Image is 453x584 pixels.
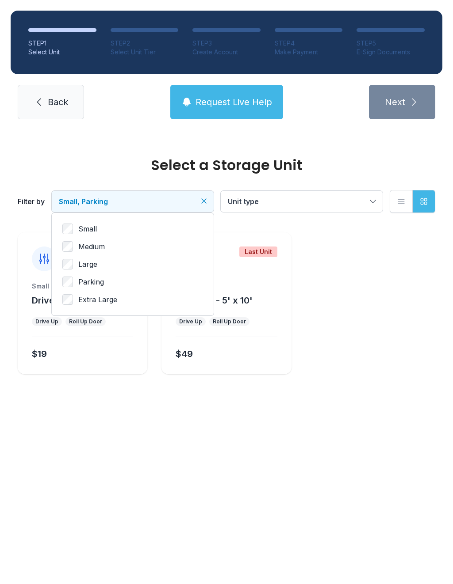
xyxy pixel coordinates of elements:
span: Next [385,96,405,108]
div: Last Unit [239,246,277,257]
span: Medium [78,241,105,252]
div: $19 [32,348,47,360]
span: Large [78,259,97,269]
input: Extra Large [62,294,73,305]
span: Parking [78,277,104,287]
span: Back [48,96,68,108]
div: STEP 5 [357,39,425,48]
div: $49 [176,348,193,360]
div: Create Account [192,48,261,57]
div: Small [176,282,277,291]
div: E-Sign Documents [357,48,425,57]
div: Select Unit [28,48,96,57]
span: Request Live Help [196,96,272,108]
div: Drive Up [179,318,202,325]
div: Roll Up Door [213,318,246,325]
span: Drive-Up - 5' x 10' [176,295,253,306]
span: Unit type [228,197,259,206]
span: Extra Large [78,294,117,305]
div: Roll Up Door [69,318,102,325]
input: Parking [62,277,73,287]
div: Select Unit Tier [111,48,179,57]
input: Small [62,224,73,234]
button: Small, Parking [52,191,214,212]
div: STEP 2 [111,39,179,48]
div: Drive Up [35,318,58,325]
input: Large [62,259,73,269]
span: Drive-Up - 5' x 5' [32,295,105,306]
button: Clear filters [200,197,208,205]
div: Select a Storage Unit [18,158,435,172]
div: STEP 3 [192,39,261,48]
div: Small [32,282,133,291]
button: Drive-Up - 5' x 5' [32,294,105,307]
div: Filter by [18,196,45,207]
button: Drive-Up - 5' x 10' [176,294,253,307]
div: STEP 1 [28,39,96,48]
span: Small, Parking [59,197,108,206]
input: Medium [62,241,73,252]
span: Small [78,224,97,234]
button: Unit type [221,191,383,212]
div: Make Payment [275,48,343,57]
div: STEP 4 [275,39,343,48]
